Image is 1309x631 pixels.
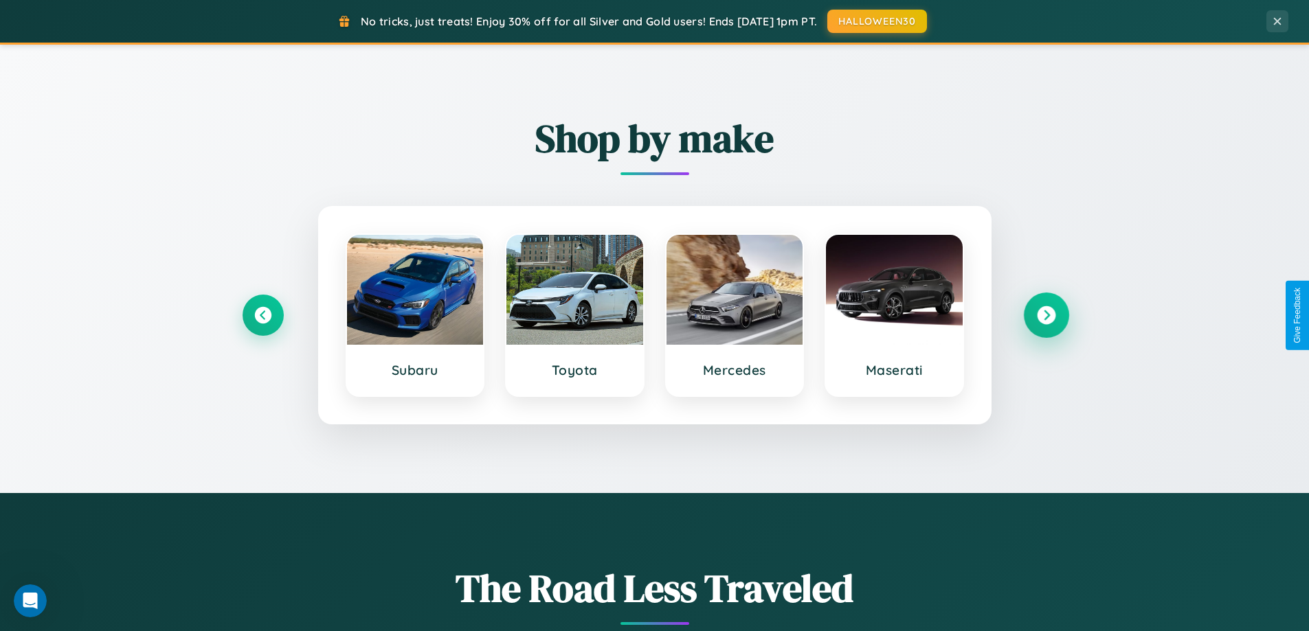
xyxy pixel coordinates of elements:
[361,14,817,28] span: No tricks, just treats! Enjoy 30% off for all Silver and Gold users! Ends [DATE] 1pm PT.
[14,584,47,617] iframe: Intercom live chat
[361,362,470,378] h3: Subaru
[520,362,629,378] h3: Toyota
[840,362,949,378] h3: Maserati
[680,362,790,378] h3: Mercedes
[243,112,1067,165] h2: Shop by make
[1293,288,1302,343] div: Give Feedback
[827,10,927,33] button: HALLOWEEN30
[243,562,1067,615] h1: The Road Less Traveled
